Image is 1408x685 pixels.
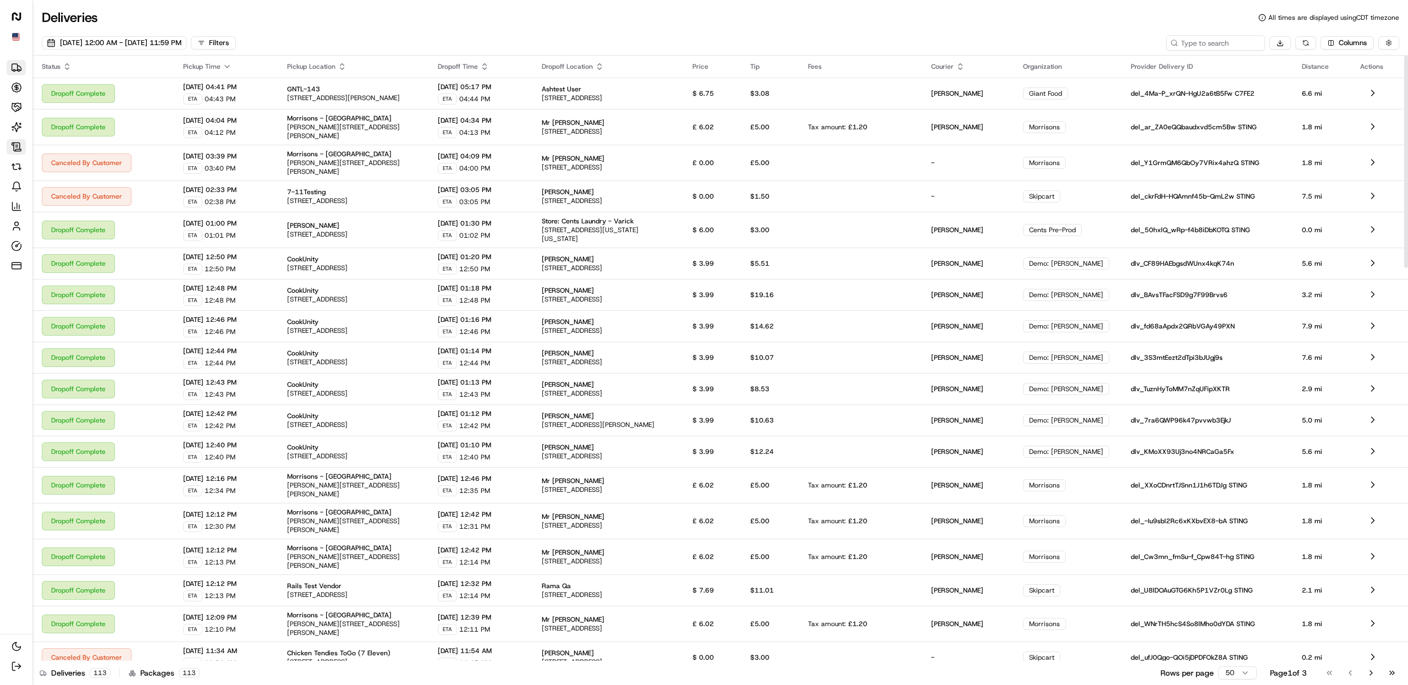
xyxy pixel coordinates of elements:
[459,591,490,600] span: 12:14 PM
[1302,586,1322,595] span: 2.1 mi
[191,36,236,50] button: Filters
[209,38,229,48] div: Filters
[205,522,235,531] span: 12:30 PM
[692,385,714,393] span: $ 3.99
[1131,89,1255,98] span: del_4Ma-P_xrQN-HgU2a6tB5Fw C7FE2
[1302,158,1322,167] span: 1.8 mi
[750,416,774,425] span: $10.63
[287,358,348,366] span: [STREET_ADDRESS]
[438,347,524,355] span: [DATE] 01:14 PM
[692,353,714,362] span: $ 3.99
[1023,190,1060,202] div: Skipcart
[287,420,348,429] span: [STREET_ADDRESS]
[438,378,524,387] span: [DATE] 01:13 PM
[287,123,400,140] span: [PERSON_NAME][STREET_ADDRESS][PERSON_NAME]
[808,552,914,561] div: Tax amount :
[183,557,202,568] div: ETA
[750,62,790,71] div: Tip
[931,481,983,490] span: [PERSON_NAME]
[1268,13,1399,22] span: All times are displayed using CDT timezone
[542,420,654,429] span: [STREET_ADDRESS][PERSON_NAME]
[692,259,714,268] span: $ 3.99
[438,315,524,324] span: [DATE] 01:16 PM
[183,315,269,324] span: [DATE] 12:46 PM
[1023,157,1066,169] div: Morrisons
[183,521,202,532] div: ETA
[183,613,269,622] span: [DATE] 12:09 PM
[931,353,983,362] span: [PERSON_NAME]
[459,95,490,103] span: 04:44 PM
[692,89,714,98] span: $ 6.75
[438,579,524,588] span: [DATE] 12:32 PM
[459,558,490,567] span: 12:14 PM
[542,412,594,420] span: [PERSON_NAME]
[1023,446,1109,458] div: Demo: [PERSON_NAME]
[1023,257,1109,270] div: Demo: [PERSON_NAME]
[287,94,400,102] span: [STREET_ADDRESS][PERSON_NAME]
[1131,123,1257,131] span: del_ar_ZA0eQQbaudxvd5cm5Bw STING
[183,284,269,293] span: [DATE] 12:48 PM
[542,255,594,264] span: [PERSON_NAME]
[438,83,524,91] span: [DATE] 05:17 PM
[931,158,934,167] span: -
[542,118,604,127] span: Mr [PERSON_NAME]
[1131,517,1248,525] span: del_-Iu9sbI2Rc6xKXbvEX8-bA STING
[42,62,61,71] span: Status
[459,327,490,336] span: 12:46 PM
[459,265,490,273] span: 12:50 PM
[542,85,581,94] span: Ashtest User
[1302,517,1322,525] span: 1.8 mi
[287,452,348,461] span: [STREET_ADDRESS]
[438,557,457,568] div: ETA
[287,158,400,176] span: [PERSON_NAME][STREET_ADDRESS][PERSON_NAME]
[750,353,774,362] span: $10.07
[542,326,602,335] span: [STREET_ADDRESS]
[287,255,318,264] span: CookUnity
[459,198,490,206] span: 03:05 PM
[183,253,269,261] span: [DATE] 12:50 PM
[205,359,235,368] span: 12:44 PM
[183,358,202,369] div: ETA
[42,36,186,50] button: [DATE] 12:00 AM - [DATE] 11:59 PM
[542,264,602,272] span: [STREET_ADDRESS]
[459,390,490,399] span: 12:43 PM
[542,582,571,590] span: Rama Qa
[287,443,318,452] span: CookUnity
[287,508,392,517] span: Morrisons - [GEOGRAPHIC_DATA]
[287,264,348,272] span: [STREET_ADDRESS]
[205,327,235,336] span: 12:46 PM
[692,416,714,425] span: $ 3.99
[750,259,769,268] span: $5.51
[931,552,983,561] span: [PERSON_NAME]
[542,154,604,163] span: Mr [PERSON_NAME]
[1302,353,1322,362] span: 7.6 mi
[542,163,602,172] span: [STREET_ADDRESS]
[183,127,202,138] div: ETA
[438,94,457,105] div: ETA
[542,548,604,557] span: Mr [PERSON_NAME]
[1360,62,1399,71] div: Actions
[438,127,457,138] div: ETA
[808,123,914,131] div: Tax amount :
[438,295,457,306] div: ETA
[692,620,714,628] span: £ 6.02
[931,620,983,628] span: [PERSON_NAME]
[183,590,202,601] div: ETA
[183,196,202,207] div: ETA
[438,521,457,532] div: ETA
[1131,226,1250,234] span: del_50hxlQ_wRp-f4b8iDbKOTQ STING
[1295,36,1316,50] button: Refresh
[931,385,983,393] span: [PERSON_NAME]
[692,447,714,456] span: $ 3.99
[931,259,983,268] span: [PERSON_NAME]
[183,546,269,555] span: [DATE] 12:12 PM
[931,291,983,299] span: [PERSON_NAME]
[438,284,524,293] span: [DATE] 01:18 PM
[205,486,235,495] span: 12:34 PM
[60,38,182,48] span: [DATE] 12:00 AM - [DATE] 11:59 PM
[287,590,348,599] span: [STREET_ADDRESS]
[438,358,457,369] div: ETA
[438,116,524,125] span: [DATE] 04:34 PM
[1023,87,1068,100] div: Giant Food
[542,188,594,196] span: [PERSON_NAME]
